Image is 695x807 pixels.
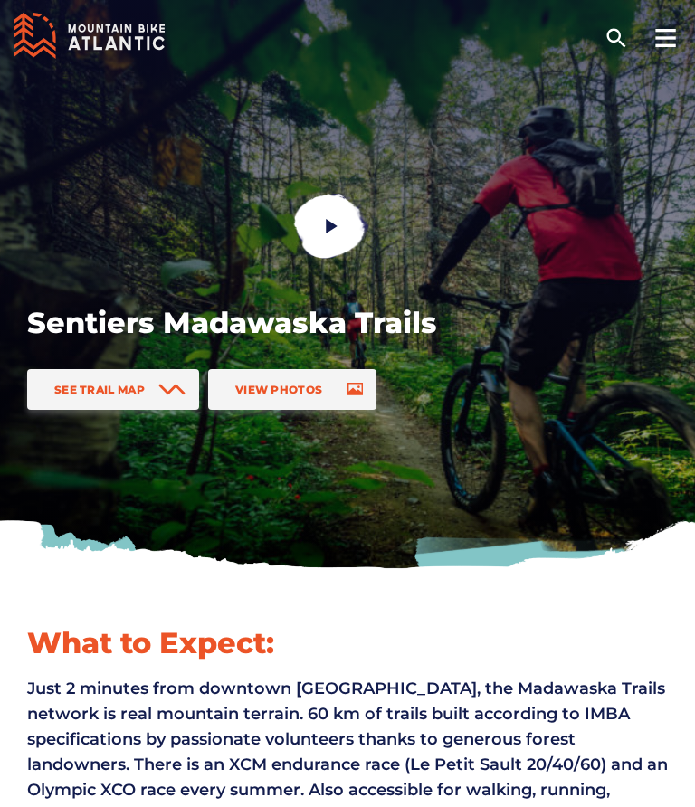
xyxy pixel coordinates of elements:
ion-icon: search [604,25,629,51]
span: See Trail Map [54,383,145,396]
a: See Trail Map [27,369,199,410]
span: View Photos [235,383,322,396]
h1: Sentiers Madawaska Trails [27,304,624,342]
h1: What to Expect: [27,624,668,662]
ion-icon: play [323,217,341,235]
a: View Photos [208,369,376,410]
